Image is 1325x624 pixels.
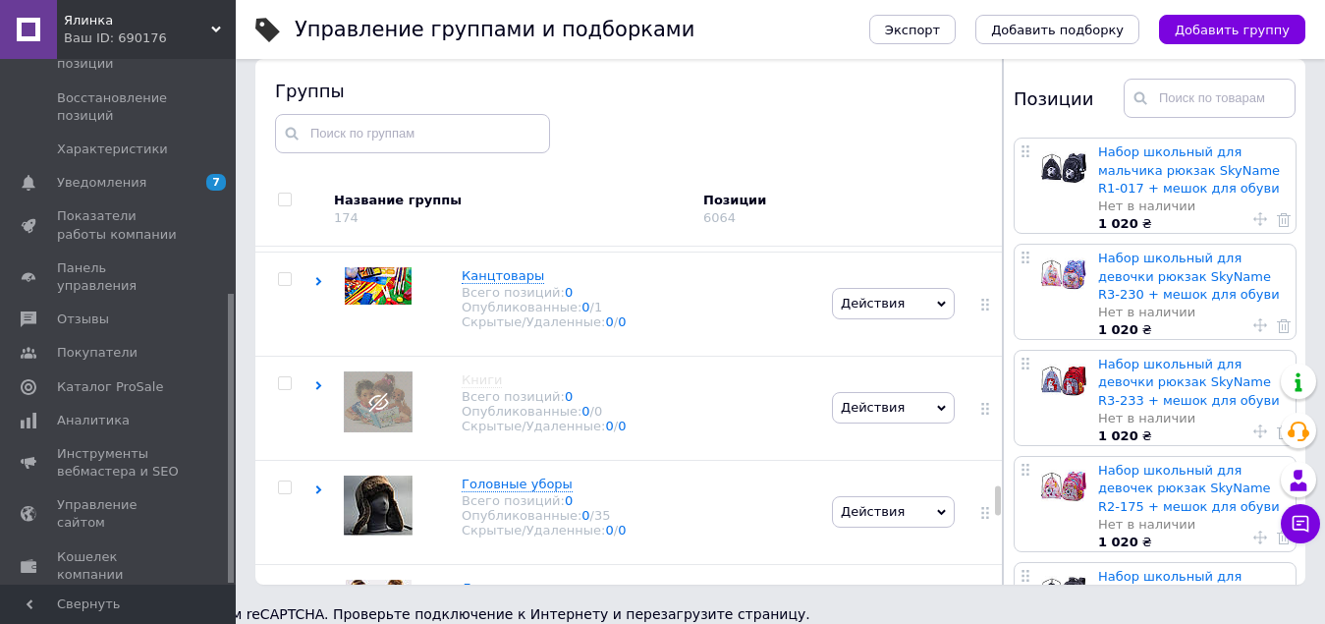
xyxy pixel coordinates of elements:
[64,12,211,29] span: Ялинка
[1277,529,1291,546] a: Удалить товар
[565,493,573,508] a: 0
[618,419,626,433] a: 0
[869,15,956,44] button: Экспорт
[1098,216,1138,231] b: 1 020
[1098,357,1280,407] a: Набор школьный для девочки рюкзак SkyName R3-233 + мешок для обуви
[581,404,589,419] a: 0
[57,496,182,532] span: Управление сайтом
[57,259,182,295] span: Панель управления
[462,268,544,283] span: Канцтовары
[618,523,626,538] a: 0
[1098,535,1138,549] b: 1 020
[841,504,905,519] span: Действия
[1277,316,1291,334] a: Удалить товар
[1098,569,1280,619] a: Набор школьный для мальчика рюкзак SkyName R4-406 + мешок для обуви
[594,300,602,314] div: 1
[1281,504,1320,543] button: Чат с покупателем
[703,192,870,209] div: Позиции
[1098,144,1280,195] a: Набор школьный для мальчика рюкзак SkyName R1-017 + мешок для обуви
[590,404,603,419] span: /
[275,114,550,153] input: Поиск по группам
[462,523,626,538] div: Скрытые/Удаленные:
[462,493,626,508] div: Всего позиций:
[462,285,626,300] div: Всего позиций:
[1098,410,1286,427] div: Нет в наличии
[57,141,168,158] span: Характеристики
[581,508,589,523] a: 0
[462,372,502,387] span: Книги
[57,344,138,362] span: Покупатели
[344,476,413,536] img: Головные уборы
[206,174,226,191] span: 7
[581,300,589,314] a: 0
[606,523,614,538] a: 0
[295,18,694,41] h1: Управление группами и подборками
[618,314,626,329] a: 0
[991,23,1124,37] span: Добавить подборку
[57,412,130,429] span: Аналитика
[57,378,163,396] span: Каталог ProSale
[703,210,736,225] div: 6064
[1175,23,1290,37] span: Добавить группу
[1098,428,1138,443] b: 1 020
[64,29,236,47] div: Ваш ID: 690176
[345,267,412,305] img: Канцтовары
[1098,322,1138,337] b: 1 020
[275,79,983,103] div: Группы
[57,207,182,243] span: Показатели работы компании
[334,192,689,209] div: Название группы
[614,523,627,538] span: /
[1098,251,1280,301] a: Набор школьный для девочки рюкзак SkyName R3-230 + мешок для обуви
[462,300,626,314] div: Опубликованные:
[462,508,626,523] div: Опубликованные:
[462,419,626,433] div: Скрытые/Удаленные:
[594,508,611,523] div: 35
[590,300,603,314] span: /
[57,89,182,125] span: Восстановление позиций
[334,210,359,225] div: 174
[1098,215,1286,233] div: ₴
[885,23,940,37] span: Экспорт
[1277,423,1291,440] a: Удалить товар
[462,477,573,491] span: Головные уборы
[57,548,182,584] span: Кошелек компании
[1098,516,1286,534] div: Нет в наличии
[1098,198,1286,215] div: Нет в наличии
[1124,79,1296,118] input: Поиск по товарам
[606,419,614,433] a: 0
[1277,210,1291,228] a: Удалить товар
[462,404,626,419] div: Опубликованные:
[462,581,574,596] span: Детская одежда
[614,419,627,433] span: /
[1098,427,1286,445] div: ₴
[1098,321,1286,339] div: ₴
[606,314,614,329] a: 0
[1098,463,1280,513] a: Набор школьный для девочек рюкзак SkyName R2-175 + мешок для обуви
[565,389,573,404] a: 0
[57,174,146,192] span: Уведомления
[614,314,627,329] span: /
[57,445,182,481] span: Инструменты вебмастера и SEO
[975,15,1139,44] button: Добавить подборку
[1014,79,1124,118] div: Позиции
[841,400,905,415] span: Действия
[462,314,626,329] div: Скрытые/Удаленные:
[1159,15,1305,44] button: Добавить группу
[594,404,602,419] div: 0
[1098,304,1286,321] div: Нет в наличии
[841,296,905,311] span: Действия
[462,389,626,404] div: Всего позиций:
[344,371,413,432] img: Книги
[590,508,611,523] span: /
[565,285,573,300] a: 0
[57,311,109,328] span: Отзывы
[1098,534,1286,551] div: ₴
